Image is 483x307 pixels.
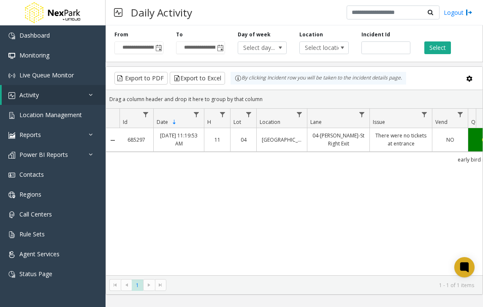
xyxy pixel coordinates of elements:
[294,109,305,120] a: Location Filter Menu
[159,132,199,148] a: [DATE] 11:19:53 AM
[235,75,241,82] img: infoIcon.svg
[446,136,454,143] span: NO
[19,210,52,218] span: Call Centers
[243,109,255,120] a: Lot Filter Menu
[157,118,168,126] span: Date
[373,118,385,126] span: Issue
[8,211,15,218] img: 'icon'
[238,31,271,38] label: Day of week
[19,151,68,159] span: Power BI Reports
[170,72,225,85] button: Export to Excel
[19,250,60,258] span: Agent Services
[114,2,122,23] img: pageIcon
[106,137,119,144] a: Collapse Details
[8,112,15,119] img: 'icon'
[114,72,168,85] button: Export to PDF
[424,41,451,54] button: Select
[8,251,15,258] img: 'icon'
[215,42,225,54] span: Toggle popup
[2,85,106,105] a: Activity
[114,31,128,38] label: From
[171,282,474,289] kendo-pager-info: 1 - 1 of 1 items
[125,136,148,144] a: 685297
[171,119,178,126] span: Sortable
[361,31,390,38] label: Incident Id
[231,72,406,85] div: By clicking Incident row you will be taken to the incident details page.
[217,109,228,120] a: H Filter Menu
[262,136,302,144] a: [GEOGRAPHIC_DATA]
[19,111,82,119] span: Location Management
[8,271,15,278] img: 'icon'
[209,136,225,144] a: 11
[19,270,52,278] span: Status Page
[236,136,251,144] a: 04
[8,33,15,39] img: 'icon'
[356,109,368,120] a: Lane Filter Menu
[8,132,15,139] img: 'icon'
[19,230,45,238] span: Rule Sets
[132,280,143,291] span: Page 1
[300,42,338,54] span: Select location...
[8,92,15,99] img: 'icon'
[207,118,211,126] span: H
[140,109,152,120] a: Id Filter Menu
[312,132,364,148] a: 04-[PERSON_NAME]-St Right Exit
[455,109,466,120] a: Vend Filter Menu
[19,91,39,99] span: Activity
[19,170,44,178] span: Contacts
[154,42,163,54] span: Toggle popup
[310,118,322,126] span: Lane
[191,109,202,120] a: Date Filter Menu
[19,31,50,39] span: Dashboard
[419,109,430,120] a: Issue Filter Menu
[238,42,277,54] span: Select day...
[19,51,49,59] span: Monitoring
[444,8,472,17] a: Logout
[8,172,15,178] img: 'icon'
[106,109,483,275] div: Data table
[8,72,15,79] img: 'icon'
[19,190,41,198] span: Regions
[260,118,280,126] span: Location
[8,152,15,159] img: 'icon'
[233,118,241,126] span: Lot
[19,71,74,79] span: Live Queue Monitor
[435,118,448,126] span: Vend
[127,2,196,23] h3: Daily Activity
[299,31,323,38] label: Location
[8,192,15,198] img: 'icon'
[8,231,15,238] img: 'icon'
[8,52,15,59] img: 'icon'
[437,136,463,144] a: NO
[106,92,483,107] div: Drag a column header and drop it here to group by that column
[176,31,183,38] label: To
[123,118,128,126] span: Id
[375,132,427,148] a: There were no tickets at entrance
[466,8,472,17] img: logout
[19,131,41,139] span: Reports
